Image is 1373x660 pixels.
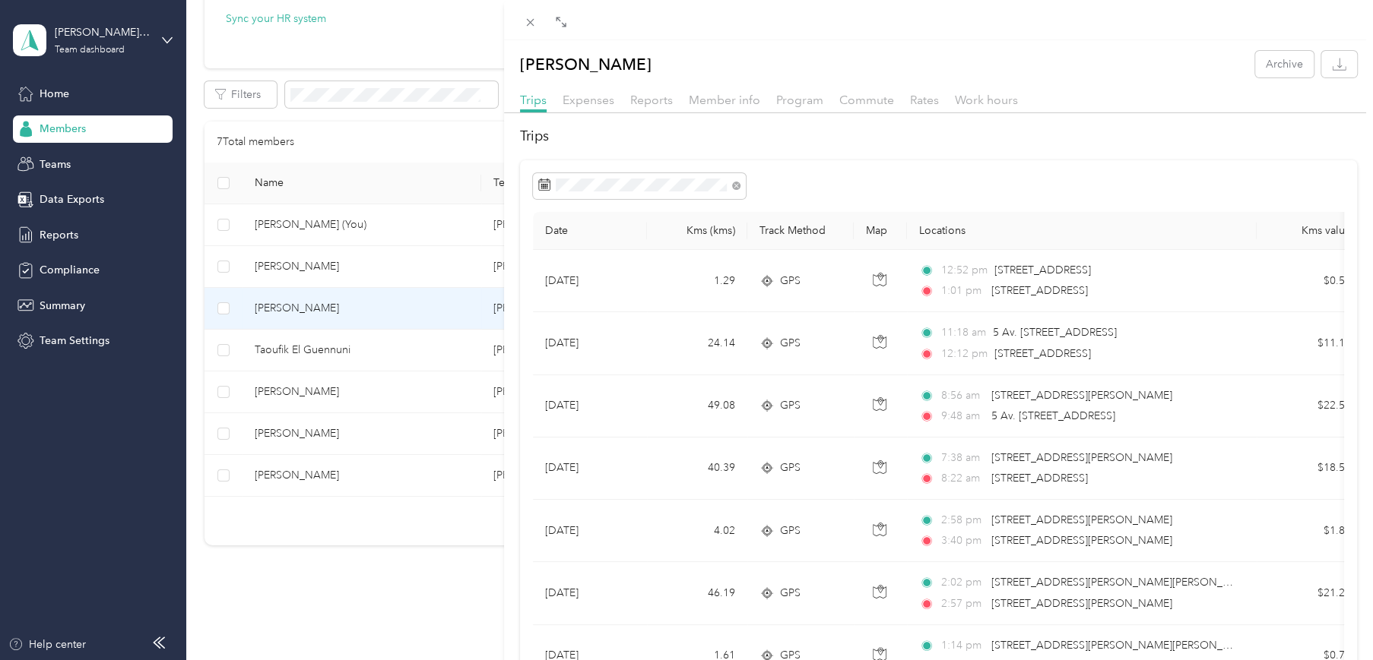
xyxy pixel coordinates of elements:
[533,562,647,624] td: [DATE]
[563,93,614,107] span: Expenses
[941,470,985,487] span: 8:22 am
[910,93,939,107] span: Rates
[941,574,985,591] span: 2:02 pm
[991,576,1257,589] span: [STREET_ADDRESS][PERSON_NAME][PERSON_NAME]
[780,397,801,414] span: GPS
[991,389,1172,402] span: [STREET_ADDRESS][PERSON_NAME]
[533,212,647,250] th: Date
[991,597,1172,610] span: [STREET_ADDRESS][PERSON_NAME]
[1257,437,1363,500] td: $18.58
[994,264,1091,276] span: [STREET_ADDRESS]
[941,595,985,612] span: 2:57 pm
[647,562,747,624] td: 46.19
[780,585,801,602] span: GPS
[647,212,747,250] th: Kms (kms)
[780,335,801,352] span: GPS
[1255,51,1314,77] button: Archive
[647,437,747,500] td: 40.39
[941,283,985,299] span: 1:01 pm
[1257,375,1363,437] td: $22.58
[854,212,907,250] th: Map
[991,284,1088,297] span: [STREET_ADDRESS]
[991,472,1088,485] span: [STREET_ADDRESS]
[993,326,1117,339] span: 5 Av. [STREET_ADDRESS]
[991,513,1172,526] span: [STREET_ADDRESS][PERSON_NAME]
[533,500,647,562] td: [DATE]
[533,312,647,374] td: [DATE]
[533,250,647,312] td: [DATE]
[1257,212,1363,250] th: Kms value
[747,212,854,250] th: Track Method
[991,409,1115,422] span: 5 Av. [STREET_ADDRESS]
[780,459,801,476] span: GPS
[907,212,1257,250] th: Locations
[941,346,988,362] span: 12:12 pm
[941,450,985,466] span: 7:38 am
[1257,312,1363,374] td: $11.10
[839,93,894,107] span: Commute
[941,408,985,425] span: 9:48 am
[941,262,988,279] span: 12:52 pm
[991,639,1257,652] span: [STREET_ADDRESS][PERSON_NAME][PERSON_NAME]
[1288,575,1373,660] iframe: Everlance-gr Chat Button Frame
[689,93,760,107] span: Member info
[630,93,673,107] span: Reports
[520,51,652,77] p: [PERSON_NAME]
[941,387,985,404] span: 8:56 am
[1257,562,1363,624] td: $21.25
[533,437,647,500] td: [DATE]
[520,93,547,107] span: Trips
[520,126,1357,147] h2: Trips
[776,93,823,107] span: Program
[647,312,747,374] td: 24.14
[941,532,985,549] span: 3:40 pm
[991,451,1172,464] span: [STREET_ADDRESS][PERSON_NAME]
[780,273,801,289] span: GPS
[941,512,985,529] span: 2:58 pm
[1257,500,1363,562] td: $1.85
[941,637,985,654] span: 1:14 pm
[533,375,647,437] td: [DATE]
[647,250,747,312] td: 1.29
[647,375,747,437] td: 49.08
[994,347,1091,360] span: [STREET_ADDRESS]
[941,324,986,341] span: 11:18 am
[780,523,801,539] span: GPS
[991,534,1172,547] span: [STREET_ADDRESS][PERSON_NAME]
[1257,250,1363,312] td: $0.59
[647,500,747,562] td: 4.02
[955,93,1018,107] span: Work hours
